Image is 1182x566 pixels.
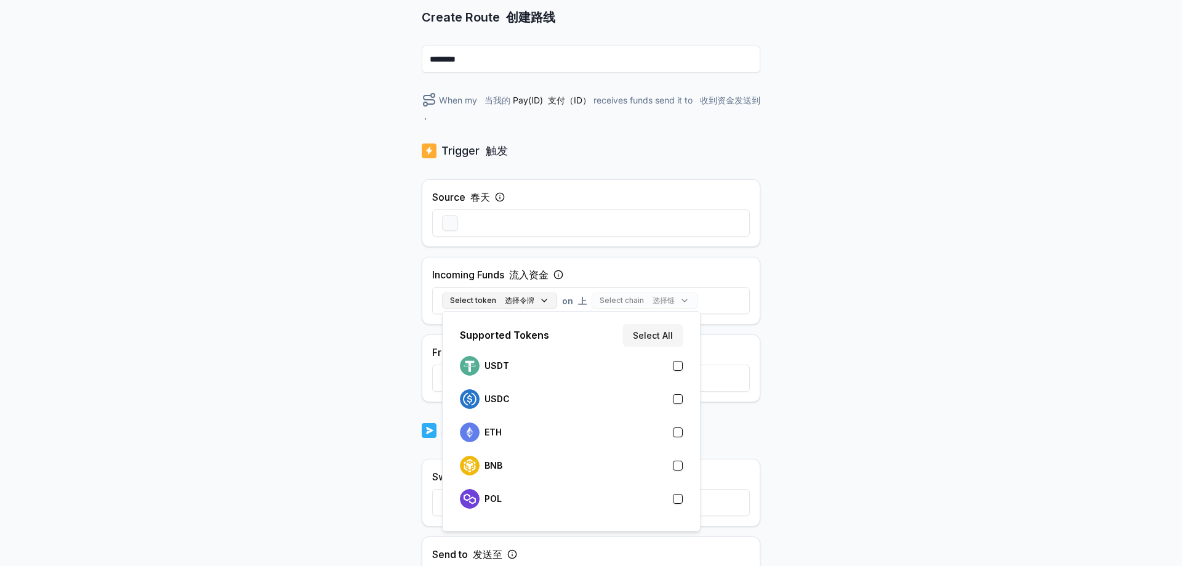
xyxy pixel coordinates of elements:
p: ETH [484,427,502,437]
img: logo [460,422,480,442]
font: 选择令牌 [505,296,534,305]
p: POL [484,494,502,504]
p: USDC [484,394,510,404]
img: logo [422,142,436,160]
label: Source [432,190,490,204]
font: 流入资金 [509,269,549,281]
font: 发送至 [473,548,502,560]
label: From [432,345,471,360]
img: logo [460,456,480,475]
img: logo [422,422,436,439]
button: Select All [623,324,683,346]
img: logo [460,389,480,409]
span: . [424,110,427,123]
font: 春天 [470,191,490,203]
p: Supported Tokens [460,328,549,342]
p: Action [441,422,504,439]
font: 当我的 [484,95,510,105]
font: 支付（ID） [548,95,591,105]
font: 创建路线 [506,10,555,25]
label: Incoming Funds [432,267,549,282]
span: on [562,294,587,307]
label: Send to [432,547,502,562]
span: Pay(ID) [513,94,591,107]
p: BNB [484,461,502,471]
img: logo [460,489,480,509]
img: logo [460,356,480,376]
font: 收到资金发送到 [700,95,760,105]
p: USDT [484,361,509,371]
font: 触发 [486,144,508,157]
p: Trigger [441,142,508,160]
div: When my receives funds send it to [422,92,760,123]
font: 上 [578,296,587,306]
label: Swap to [432,469,504,484]
p: Create Route [422,9,760,26]
div: Select token 选择令牌 [442,311,701,532]
button: Select token 选择令牌 [442,293,557,309]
